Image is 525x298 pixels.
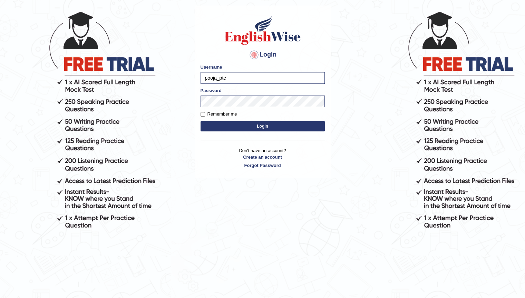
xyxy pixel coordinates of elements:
[201,64,222,70] label: Username
[201,121,325,131] button: Login
[201,154,325,160] a: Create an account
[201,49,325,60] h4: Login
[201,162,325,169] a: Forgot Password
[201,87,222,94] label: Password
[201,112,205,117] input: Remember me
[201,111,237,118] label: Remember me
[223,15,302,46] img: Logo of English Wise sign in for intelligent practice with AI
[201,147,325,169] p: Don't have an account?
